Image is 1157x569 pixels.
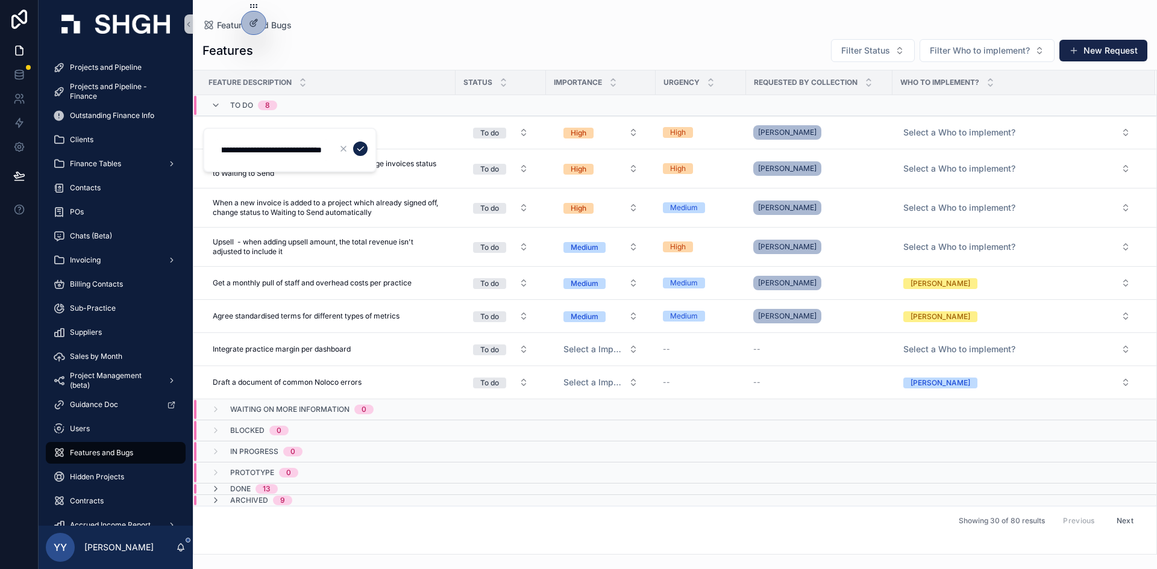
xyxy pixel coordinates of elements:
a: Select Button [553,121,648,144]
a: Upsell - when adding upsell amount, the total revenue isn't adjusted to include it [208,232,448,261]
a: Features and Bugs [46,442,186,464]
button: Next [1108,511,1142,530]
span: Waiting on more information [230,405,350,414]
div: scrollable content [39,48,193,526]
span: Showing 30 of 80 results [959,516,1045,526]
span: Integrate practice margin per dashboard [213,344,351,354]
a: Hidden Projects [46,466,186,488]
span: Done [230,484,251,494]
button: Select Button [463,305,538,327]
button: Select Button [554,372,648,393]
div: 0 [286,468,291,477]
span: Sales by Month [70,352,122,361]
a: Select Button [553,272,648,294]
div: 13 [263,484,271,494]
span: Draft a document of common Noloco errors [213,378,362,387]
a: Select Button [463,157,539,180]
button: Select Button [894,272,1140,294]
a: High [663,127,739,138]
a: Medium [663,311,739,322]
button: Select Button [463,158,538,179]
div: [PERSON_NAME] [911,278,970,289]
a: Finance Tables [46,153,186,175]
a: Users [46,418,186,440]
div: 9 [280,496,285,505]
a: POs [46,201,186,223]
a: Chats (Beta) [46,225,186,247]
span: Upsell - when adding upsell amount, the total revenue isn't adjusted to include it [213,237,444,257]
a: Select Button [463,272,539,294]
a: Finance notifications [208,123,448,142]
span: [PERSON_NAME] [758,242,817,252]
span: Features and Bugs [70,448,133,458]
div: 0 [277,426,281,435]
a: Select Button [463,196,539,219]
button: Select Button [894,372,1140,393]
span: [PERSON_NAME] [758,203,817,213]
a: Select Button [553,305,648,328]
a: Medium [663,202,739,213]
span: Clients [70,135,93,145]
button: Select Button [894,305,1140,327]
span: Select a Who to implement? [903,202,1015,214]
a: Select Button [553,338,648,361]
button: Select Button [894,197,1140,219]
a: -- [663,344,739,354]
a: Contacts [46,177,186,199]
h1: Features [202,42,253,59]
a: Contracts [46,490,186,512]
div: High [670,241,686,252]
span: In progress [230,447,278,456]
span: Invoicing [70,255,101,265]
a: Select Button [893,121,1141,144]
a: [PERSON_NAME] [753,273,885,293]
a: Invoicing [46,249,186,271]
a: Select Button [893,272,1141,294]
span: Blocked [230,426,265,435]
a: Guidance Doc [46,394,186,415]
button: Select Button [831,39,915,62]
button: Select Button [463,236,538,258]
div: Medium [571,311,598,322]
a: Medium [663,278,739,288]
a: High [663,163,739,174]
a: [PERSON_NAME] [753,201,821,215]
button: Select Button [554,338,648,360]
a: Select Button [893,371,1141,394]
div: To do [480,344,499,355]
a: [PERSON_NAME] [753,306,885,326]
a: Select Button [893,235,1141,258]
a: Clients [46,129,186,151]
a: Suppliers [46,322,186,343]
a: [PERSON_NAME] [753,240,821,254]
a: [PERSON_NAME] [753,125,821,140]
span: Projects and Pipeline [70,63,142,72]
span: Urgency [663,78,700,87]
button: Select Button [554,272,648,294]
a: Integrate practice margin per dashboard [208,340,448,359]
a: Select Button [893,196,1141,219]
a: [PERSON_NAME] [753,198,885,217]
div: [PERSON_NAME] [911,311,970,322]
a: [PERSON_NAME] [753,309,821,323]
a: Select Button [893,157,1141,180]
span: Accrued Income Report [70,520,151,530]
div: [PERSON_NAME] [911,378,970,388]
div: Medium [670,278,698,288]
span: Select a Who to implement? [903,163,1015,175]
a: Sub-Practice [46,297,186,319]
span: Agree standardised terms for different types of metrics [213,311,400,321]
span: YY [54,540,67,555]
div: Medium [571,242,598,253]
span: To do [230,101,253,110]
span: Sub-Practice [70,303,116,313]
a: Outstanding Finance Info [46,105,186,126]
span: Outstanding Finance Info [70,111,154,120]
span: Prototype [230,468,274,477]
button: Select Button [463,372,538,393]
a: [PERSON_NAME] [753,123,885,142]
span: Filter Status [841,45,890,57]
button: Select Button [554,122,648,143]
div: High [571,128,586,138]
span: [PERSON_NAME] [758,311,817,321]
